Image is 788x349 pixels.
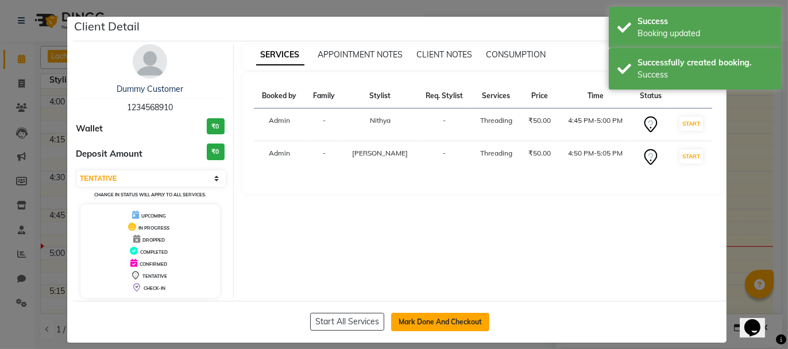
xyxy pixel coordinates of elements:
[144,285,165,291] span: CHECK-IN
[370,116,391,125] span: Nithya
[141,213,166,219] span: UPCOMING
[638,69,772,81] div: Success
[417,49,473,60] span: CLIENT NOTES
[417,141,472,174] td: -
[478,148,513,158] div: Threading
[343,84,417,108] th: Stylist
[305,84,343,108] th: Family
[638,28,772,40] div: Booking updated
[138,225,169,231] span: IN PROGRESS
[486,49,546,60] span: CONSUMPTION
[254,84,306,108] th: Booked by
[632,84,670,108] th: Status
[133,44,167,79] img: avatar
[140,261,167,267] span: CONFIRMED
[638,15,772,28] div: Success
[310,313,384,331] button: Start All Services
[142,273,167,279] span: TENTATIVE
[76,122,103,135] span: Wallet
[527,148,552,158] div: ₹50.00
[638,57,772,69] div: Successfully created booking.
[74,18,140,35] h5: Client Detail
[559,141,632,174] td: 4:50 PM-5:05 PM
[127,102,173,113] span: 1234568910
[417,84,472,108] th: Req. Stylist
[472,84,520,108] th: Services
[318,49,403,60] span: APPOINTMENT NOTES
[94,192,206,197] small: Change in status will apply to all services.
[520,84,559,108] th: Price
[140,249,168,255] span: COMPLETED
[352,149,408,157] span: [PERSON_NAME]
[207,144,225,160] h3: ₹0
[679,149,703,164] button: START
[679,117,703,131] button: START
[207,118,225,135] h3: ₹0
[256,45,304,65] span: SERVICES
[305,108,343,141] td: -
[142,237,165,243] span: DROPPED
[417,108,472,141] td: -
[305,141,343,174] td: -
[478,115,513,126] div: Threading
[117,84,183,94] a: Dummy Customer
[559,84,632,108] th: Time
[527,115,552,126] div: ₹50.00
[76,148,142,161] span: Deposit Amount
[391,313,489,331] button: Mark Done And Checkout
[254,108,306,141] td: Admin
[254,141,306,174] td: Admin
[740,303,777,338] iframe: chat widget
[559,108,632,141] td: 4:45 PM-5:00 PM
